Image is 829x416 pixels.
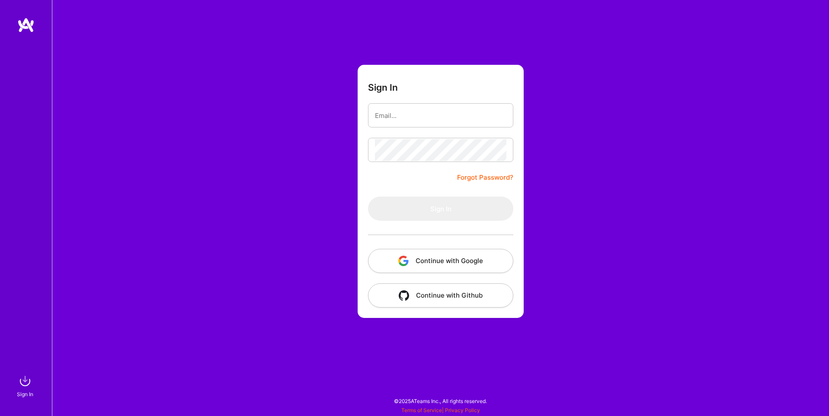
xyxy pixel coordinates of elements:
[52,390,829,412] div: © 2025 ATeams Inc., All rights reserved.
[401,407,442,413] a: Terms of Service
[457,172,513,183] a: Forgot Password?
[16,372,34,390] img: sign in
[368,283,513,308] button: Continue with Github
[445,407,480,413] a: Privacy Policy
[18,372,34,399] a: sign inSign In
[368,82,398,93] h3: Sign In
[368,249,513,273] button: Continue with Google
[17,390,33,399] div: Sign In
[399,290,409,301] img: icon
[401,407,480,413] span: |
[368,197,513,221] button: Sign In
[375,105,506,127] input: Email...
[17,17,35,33] img: logo
[398,256,409,266] img: icon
